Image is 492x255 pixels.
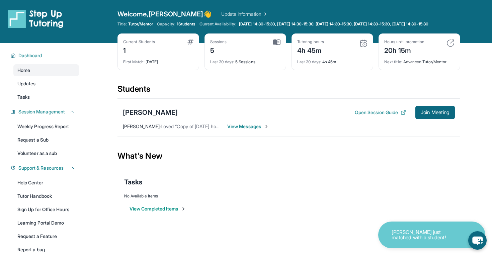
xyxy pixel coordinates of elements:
[161,123,409,129] span: Loved “Copy of [DATE] homework. Just a heads up that [PERSON_NAME] is feeling a little under the ...
[392,230,459,241] p: [PERSON_NAME] just matched with a student!
[117,141,460,171] div: What's New
[18,52,42,59] span: Dashboard
[13,230,79,242] a: Request a Feature
[13,78,79,90] a: Updates
[221,11,268,17] a: Update Information
[210,45,227,55] div: 5
[13,91,79,103] a: Tasks
[239,21,428,27] span: [DATE] 14:30-15:30, [DATE] 14:30-15:30, [DATE] 14:30-15:30, [DATE] 14:30-15:30, [DATE] 14:30-15:30
[264,124,269,129] img: Chevron-Right
[13,134,79,146] a: Request a Sub
[123,55,193,65] div: [DATE]
[123,108,178,117] div: [PERSON_NAME]
[16,165,75,171] button: Support & Resources
[117,21,127,27] span: Title:
[238,21,430,27] a: [DATE] 14:30-15:30, [DATE] 14:30-15:30, [DATE] 14:30-15:30, [DATE] 14:30-15:30, [DATE] 14:30-15:30
[13,64,79,76] a: Home
[123,39,155,45] div: Current Students
[8,9,64,28] img: logo
[124,193,454,199] div: No Available Items
[117,9,212,19] span: Welcome, [PERSON_NAME] 👋
[123,45,155,55] div: 1
[157,21,175,27] span: Capacity:
[297,39,324,45] div: Tutoring hours
[384,55,455,65] div: Advanced Tutor/Mentor
[384,45,424,55] div: 20h 15m
[124,177,143,187] span: Tasks
[13,177,79,189] a: Help Center
[297,55,367,65] div: 4h 45m
[17,80,36,87] span: Updates
[421,110,449,114] span: Join Meeting
[123,123,161,129] span: [PERSON_NAME] :
[355,109,406,116] button: Open Session Guide
[446,39,455,47] img: card
[210,59,234,64] span: Last 30 days :
[384,59,402,64] span: Next title :
[227,123,269,130] span: View Messages
[13,120,79,133] a: Weekly Progress Report
[187,39,193,45] img: card
[468,231,487,250] button: chat-button
[297,45,324,55] div: 4h 45m
[210,55,280,65] div: 5 Sessions
[13,217,79,229] a: Learning Portal Demo
[13,190,79,202] a: Tutor Handbook
[16,52,75,59] button: Dashboard
[261,11,268,17] img: Chevron Right
[177,21,195,27] span: 1 Students
[359,39,367,47] img: card
[210,39,227,45] div: Sessions
[123,59,145,64] span: First Match :
[17,67,30,74] span: Home
[297,59,321,64] span: Last 30 days :
[13,147,79,159] a: Volunteer as a sub
[128,21,153,27] span: Tutor/Mentor
[130,205,186,212] button: View Completed Items
[415,106,455,119] button: Join Meeting
[199,21,236,27] span: Current Availability:
[384,39,424,45] div: Hours until promotion
[17,94,30,100] span: Tasks
[18,108,65,115] span: Session Management
[117,84,460,98] div: Students
[13,203,79,216] a: Sign Up for Office Hours
[18,165,64,171] span: Support & Resources
[273,39,280,45] img: card
[16,108,75,115] button: Session Management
